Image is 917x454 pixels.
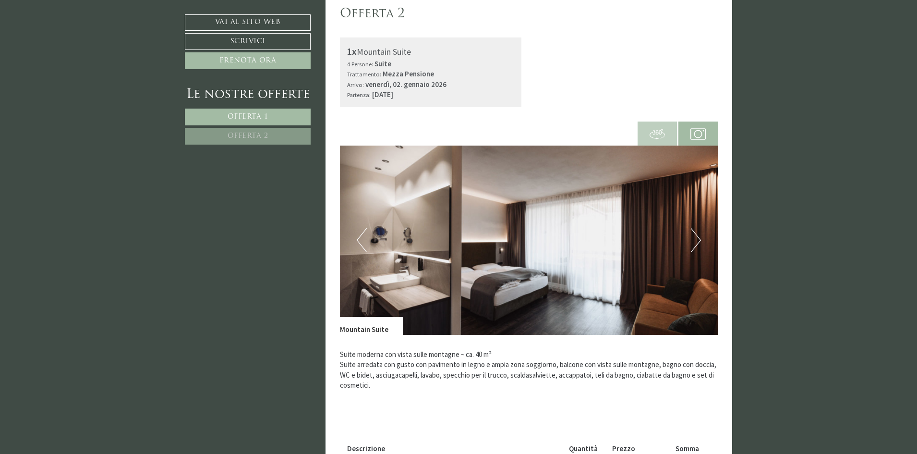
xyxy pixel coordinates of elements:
[365,80,446,89] b: venerdì, 02. gennaio 2026
[340,146,718,335] img: image
[185,52,311,69] a: Prenota ora
[347,45,357,57] b: 1x
[340,349,718,401] p: Suite moderna con vista sulle montagne ~ ca. 40 m² Suite arredata con gusto con pavimento in legn...
[374,59,391,68] b: Suite
[7,25,132,53] div: Buon giorno, come possiamo aiutarla?
[347,81,364,88] small: Arrivo:
[185,86,311,104] div: Le nostre offerte
[650,126,665,142] img: 360-grad.svg
[139,167,364,173] small: 16:59
[357,228,367,252] button: Previous
[340,317,403,334] div: Mountain Suite
[185,33,311,50] a: Scrivici
[14,45,127,51] small: 16:58
[228,113,268,121] span: Offerta 1
[347,60,373,68] small: 4 Persone:
[347,45,515,59] div: Mountain Suite
[347,70,381,78] small: Trattamento:
[690,126,706,142] img: camera.svg
[165,7,214,23] div: mercoledì
[139,57,364,64] div: Lei
[691,228,701,252] button: Next
[14,27,127,35] div: Montis – Active Nature Spa
[383,69,434,78] b: Mezza Pensione
[372,90,393,99] b: [DATE]
[185,14,311,31] a: Vai al sito web
[340,5,405,23] div: Offerta 2
[326,253,379,270] button: Invia
[134,55,371,175] div: Buongiorno, vi ringrazio per la gentile e veloce risposta. Chiedo gentilmente qualche chiarimento...
[228,133,268,140] span: Offerta 2
[347,91,371,98] small: Partenza:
